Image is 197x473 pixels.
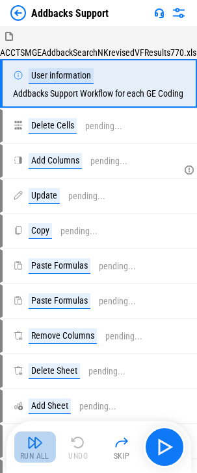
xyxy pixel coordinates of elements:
div: pending... [99,297,136,306]
div: pending... [88,367,125,376]
div: Paste Formulas [29,258,90,274]
button: Skip [101,431,142,463]
div: Paste Formulas [29,293,90,309]
div: Skip [114,452,130,460]
div: User information [29,68,94,84]
div: pending... [85,121,122,131]
img: Settings menu [171,5,187,21]
button: Run All [14,431,56,463]
div: Add Columns [29,153,82,169]
div: pending... [90,156,127,166]
div: pending... [60,226,98,236]
div: Run All [20,452,49,460]
div: Copy [29,223,52,239]
img: Back [10,5,26,21]
div: Delete Cells [29,118,77,134]
div: pending... [99,261,136,271]
div: Addbacks Support [31,7,109,19]
img: Main button [154,437,175,457]
img: Support [154,8,164,18]
svg: Adding a column to match the table structure of the Addbacks review file [184,165,194,175]
div: pending... [105,332,142,341]
div: Remove Columns [29,328,97,344]
img: Skip [114,435,129,450]
img: Run All [27,435,43,450]
div: Update [29,188,60,204]
div: pending... [68,191,105,201]
div: Delete Sheet [29,363,80,379]
div: Addbacks Support Workflow for each GE Coding [13,68,183,99]
div: Add Sheet [29,398,71,414]
div: pending... [79,402,116,411]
